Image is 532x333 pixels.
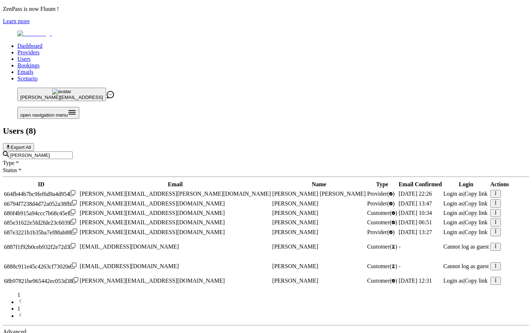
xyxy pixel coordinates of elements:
div: Click to copy [4,219,78,226]
span: [PERSON_NAME] [272,263,318,269]
a: Learn more [3,18,30,24]
input: Search by email [9,151,73,159]
span: - [398,243,400,250]
a: Bookings [17,62,39,68]
button: avatar[PERSON_NAME][EMAIL_ADDRESS] [17,88,106,101]
div: | [443,200,489,207]
span: [PERSON_NAME] [272,210,318,216]
span: validated [367,200,395,207]
img: Fluum Logo [17,30,52,37]
th: Email [79,181,271,188]
span: Login as [443,219,464,225]
div: | [443,191,489,197]
span: Copy link [465,191,488,197]
span: validated [367,219,397,225]
span: Login as [443,191,464,197]
div: | [443,278,489,284]
th: Email Confirmed [398,181,442,188]
p: Cannot log as guest [443,243,489,250]
span: [EMAIL_ADDRESS][DOMAIN_NAME] [80,243,179,250]
span: [DATE] 06:51 [398,219,432,225]
div: Click to copy [4,277,78,284]
span: [PERSON_NAME][EMAIL_ADDRESS][DOMAIN_NAME] [80,200,225,207]
span: [PERSON_NAME] [272,278,318,284]
div: Click to copy [4,200,78,207]
span: [PERSON_NAME] [272,219,318,225]
span: [PERSON_NAME] [272,200,318,207]
th: Type [367,181,398,188]
span: validated [367,278,397,284]
span: Copy link [465,219,488,225]
div: Type [3,159,529,166]
span: [PERSON_NAME][EMAIL_ADDRESS][DOMAIN_NAME] [80,210,225,216]
li: next page button [17,312,529,319]
span: validated [367,229,395,235]
span: Copy link [465,210,488,216]
button: Open menu [17,107,79,119]
div: Click to copy [4,243,78,250]
span: [PERSON_NAME][EMAIL_ADDRESS] [20,95,103,100]
img: avatar [52,89,71,95]
span: [PERSON_NAME][EMAIL_ADDRESS][DOMAIN_NAME] [80,278,225,284]
span: Login as [443,210,464,216]
th: Actions [490,181,510,188]
th: Name [272,181,366,188]
span: [PERSON_NAME][EMAIL_ADDRESS][PERSON_NAME][DOMAIN_NAME] [80,191,271,197]
span: - [398,263,400,269]
div: | [443,229,489,236]
h2: Users ( 8 ) [3,126,529,136]
div: Click to copy [4,263,78,270]
li: pagination item 1 active [17,305,529,312]
p: ZenPass is now Fluum ! [3,6,529,12]
span: open navigation menu [20,112,68,118]
div: | [443,219,489,226]
span: [PERSON_NAME] [272,243,318,250]
span: [PERSON_NAME] [PERSON_NAME] [272,191,366,197]
span: [DATE] 22:26 [398,191,432,197]
div: Status [3,166,529,174]
a: Users [17,56,30,62]
span: Customer ( ) [367,243,397,250]
th: ID [4,181,79,188]
button: Export All [3,143,34,151]
span: [PERSON_NAME][EMAIL_ADDRESS][DOMAIN_NAME] [80,229,225,235]
span: Copy link [465,229,488,235]
span: [DATE] 13:27 [398,229,432,235]
div: | [443,210,489,216]
span: Login as [443,278,464,284]
a: Dashboard [17,43,42,49]
span: Login as [443,200,464,207]
span: 1 [17,292,20,298]
span: validated [367,210,397,216]
div: Click to copy [4,190,78,197]
li: previous page button [17,298,529,305]
div: Click to copy [4,229,78,236]
span: Copy link [465,200,488,207]
span: [DATE] 12:31 [398,278,432,284]
span: [PERSON_NAME][EMAIL_ADDRESS][DOMAIN_NAME] [80,219,225,225]
p: Cannot log as guest [443,263,489,270]
span: [DATE] 13:47 [398,200,432,207]
span: Customer ( ) [367,263,397,269]
span: [EMAIL_ADDRESS][DOMAIN_NAME] [80,263,179,269]
span: [DATE] 10:34 [398,210,432,216]
div: Click to copy [4,209,78,217]
span: validated [367,191,395,197]
nav: pagination navigation [3,292,529,319]
th: Login [443,181,489,188]
span: Copy link [465,278,488,284]
a: Scenario [17,75,38,82]
span: Login as [443,229,464,235]
span: [PERSON_NAME] [272,229,318,235]
a: Providers [17,49,39,55]
a: Emails [17,69,33,75]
